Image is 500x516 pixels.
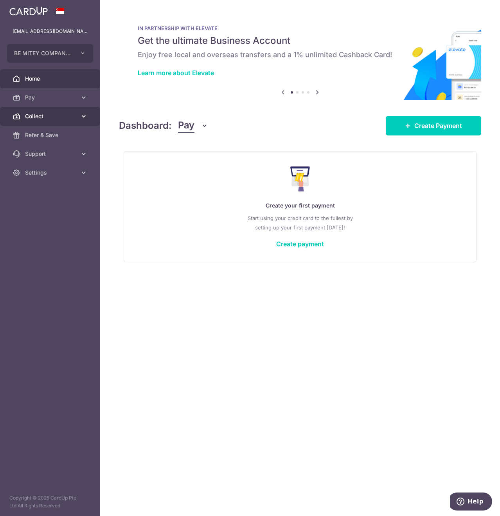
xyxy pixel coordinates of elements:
[138,69,214,77] a: Learn more about Elevate
[119,119,172,133] h4: Dashboard:
[414,121,462,130] span: Create Payment
[13,27,88,35] p: [EMAIL_ADDRESS][DOMAIN_NAME]
[276,240,324,248] a: Create payment
[138,50,462,60] h6: Enjoy free local and overseas transfers and a 1% unlimited Cashback Card!
[386,116,481,135] a: Create Payment
[25,150,77,158] span: Support
[25,131,77,139] span: Refer & Save
[138,25,462,31] p: IN PARTNERSHIP WITH ELEVATE
[25,169,77,177] span: Settings
[9,6,48,16] img: CardUp
[25,75,77,83] span: Home
[119,13,481,100] img: Renovation banner
[450,493,492,512] iframe: Opens a widget where you can find more information
[25,94,77,101] span: Pay
[140,201,460,210] p: Create your first payment
[178,118,194,133] span: Pay
[178,118,208,133] button: Pay
[14,49,72,57] span: BE MITEY COMPANY PTE. LTD.
[290,166,310,191] img: Make Payment
[7,44,93,63] button: BE MITEY COMPANY PTE. LTD.
[140,213,460,232] p: Start using your credit card to the fullest by setting up your first payment [DATE]!
[138,34,462,47] h5: Get the ultimate Business Account
[25,112,77,120] span: Collect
